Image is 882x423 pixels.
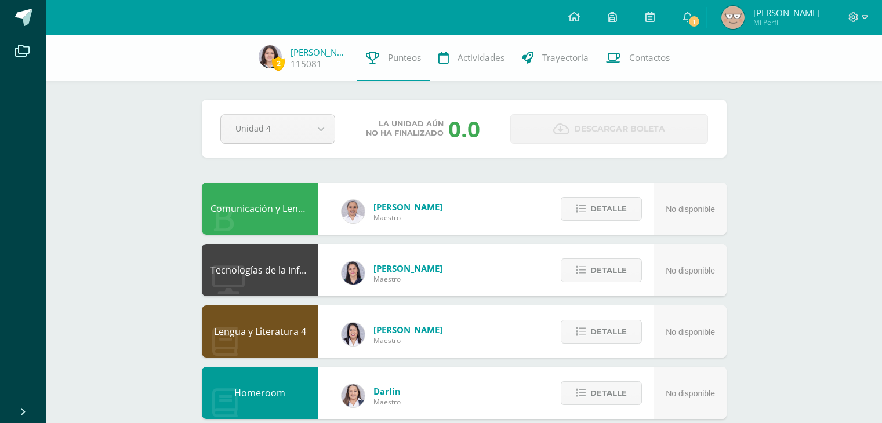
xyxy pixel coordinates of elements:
[666,389,715,398] span: No disponible
[342,384,365,407] img: 794815d7ffad13252b70ea13fddba508.png
[221,115,335,143] a: Unidad 4
[373,262,442,274] span: [PERSON_NAME]
[202,367,318,419] div: Homeroom
[590,198,627,220] span: Detalle
[448,114,480,144] div: 0.0
[721,6,745,29] img: 1d0ca742f2febfec89986c8588b009e1.png
[753,17,820,27] span: Mi Perfil
[590,321,627,342] span: Detalle
[753,7,820,19] span: [PERSON_NAME]
[291,46,349,58] a: [PERSON_NAME]
[202,305,318,358] div: Lengua y Literatura 4
[259,45,282,68] img: b8e3614bd679735245f6aae5f2e969f0.png
[561,197,642,221] button: Detalle
[373,385,401,397] span: Darlin
[366,119,444,138] span: La unidad aún no ha finalizado
[561,381,642,405] button: Detalle
[202,244,318,296] div: Tecnologías de la Información y la Comunicación 4
[235,115,292,142] span: Unidad 4
[272,56,285,71] span: 2
[590,382,627,404] span: Detalle
[373,201,442,213] span: [PERSON_NAME]
[629,52,670,64] span: Contactos
[597,35,678,81] a: Contactos
[458,52,504,64] span: Actividades
[666,327,715,337] span: No disponible
[202,183,318,235] div: Comunicación y Lenguaje L3 Inglés 4
[388,52,421,64] span: Punteos
[590,260,627,281] span: Detalle
[291,58,322,70] a: 115081
[373,213,442,223] span: Maestro
[373,336,442,345] span: Maestro
[561,258,642,282] button: Detalle
[357,35,430,81] a: Punteos
[688,15,700,28] span: 1
[561,320,642,344] button: Detalle
[666,205,715,214] span: No disponible
[373,274,442,284] span: Maestro
[373,397,401,407] span: Maestro
[513,35,597,81] a: Trayectoria
[666,266,715,275] span: No disponible
[430,35,513,81] a: Actividades
[342,261,365,285] img: dbcf09110664cdb6f63fe058abfafc14.png
[542,52,589,64] span: Trayectoria
[373,324,442,336] span: [PERSON_NAME]
[574,115,665,143] span: Descargar boleta
[342,200,365,223] img: 04fbc0eeb5f5f8cf55eb7ff53337e28b.png
[342,323,365,346] img: fd1196377973db38ffd7ffd912a4bf7e.png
